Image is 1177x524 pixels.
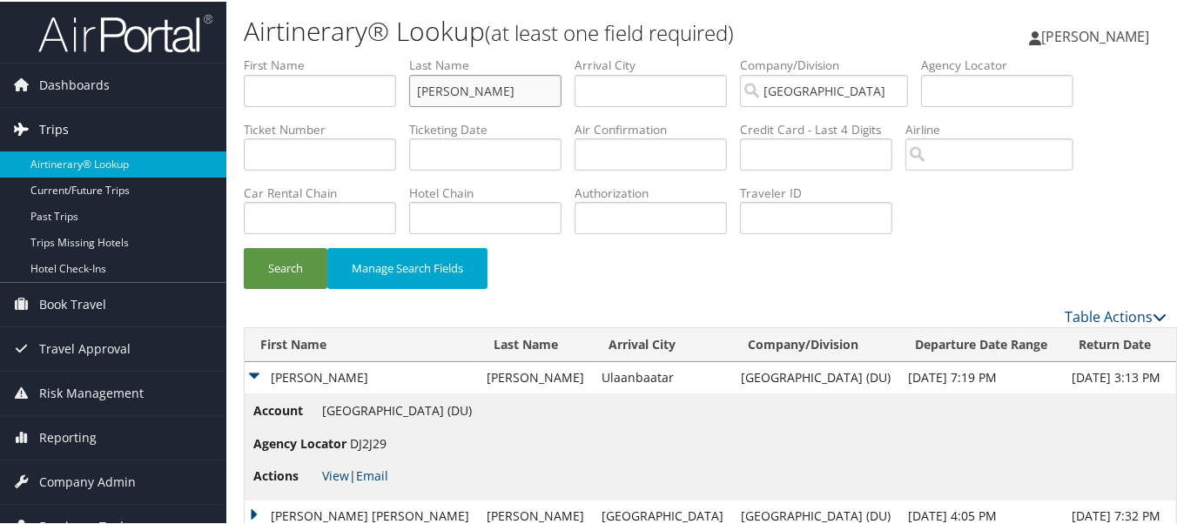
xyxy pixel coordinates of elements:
a: Table Actions [1065,306,1167,325]
label: Traveler ID [740,183,905,200]
th: First Name: activate to sort column ascending [245,326,478,360]
a: View [322,466,349,482]
label: Arrival City [575,55,740,72]
h1: Airtinerary® Lookup [244,11,859,48]
label: Credit Card - Last 4 Digits [740,119,905,137]
td: Ulaanbaatar [593,360,732,392]
a: Email [356,466,388,482]
button: Manage Search Fields [327,246,488,287]
img: airportal-logo.png [38,11,212,52]
span: Agency Locator [253,433,346,452]
label: Authorization [575,183,740,200]
span: [GEOGRAPHIC_DATA] (DU) [322,400,472,417]
label: Last Name [409,55,575,72]
th: Last Name: activate to sort column ascending [478,326,593,360]
th: Arrival City: activate to sort column ascending [593,326,732,360]
label: Airline [905,119,1086,137]
span: Actions [253,465,319,484]
th: Departure Date Range: activate to sort column ascending [899,326,1063,360]
td: [PERSON_NAME] [245,360,478,392]
span: Reporting [39,414,97,458]
th: Return Date: activate to sort column ascending [1063,326,1176,360]
td: [DATE] 3:13 PM [1063,360,1176,392]
th: Company/Division [732,326,899,360]
span: Risk Management [39,370,144,413]
label: First Name [244,55,409,72]
label: Ticket Number [244,119,409,137]
td: [GEOGRAPHIC_DATA] (DU) [732,360,899,392]
label: Car Rental Chain [244,183,409,200]
small: (at least one field required) [485,17,734,45]
span: Travel Approval [39,326,131,369]
button: Search [244,246,327,287]
a: [PERSON_NAME] [1029,9,1167,61]
span: Company Admin [39,459,136,502]
label: Hotel Chain [409,183,575,200]
span: Account [253,400,319,419]
td: [DATE] 7:19 PM [899,360,1063,392]
label: Agency Locator [921,55,1086,72]
span: | [322,466,388,482]
span: [PERSON_NAME] [1041,25,1149,44]
td: [PERSON_NAME] [478,360,593,392]
span: Book Travel [39,281,106,325]
label: Air Confirmation [575,119,740,137]
label: Ticketing Date [409,119,575,137]
span: DJ2J29 [350,433,387,450]
label: Company/Division [740,55,921,72]
span: Dashboards [39,62,110,105]
span: Trips [39,106,69,150]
